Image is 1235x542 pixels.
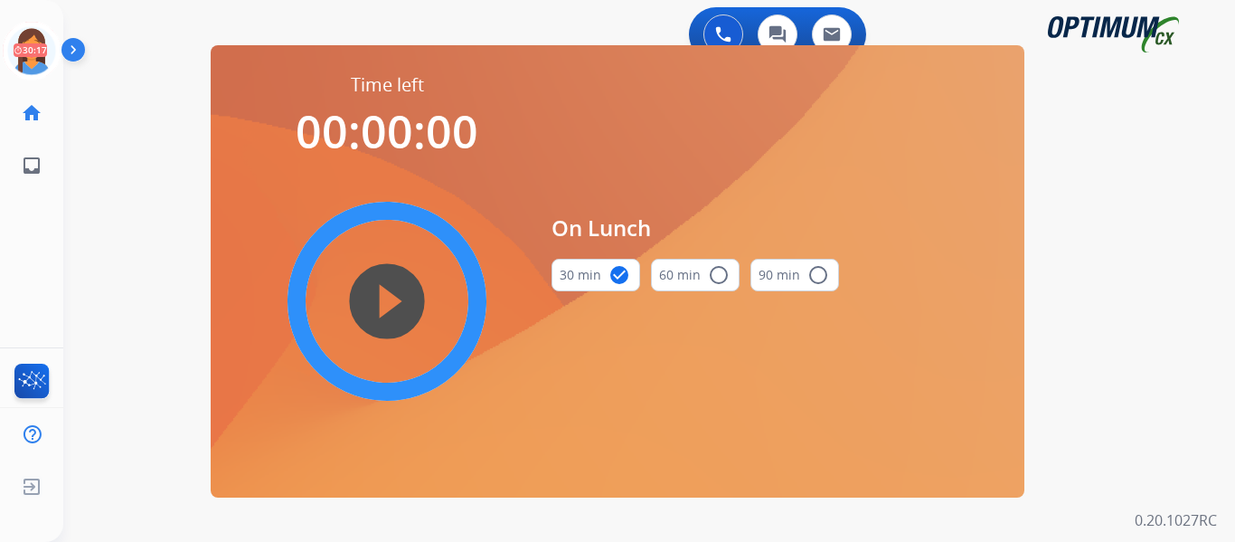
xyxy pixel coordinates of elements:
mat-icon: home [21,102,42,124]
span: 00:00:00 [296,100,478,162]
button: 30 min [552,259,640,291]
mat-icon: radio_button_unchecked [708,264,730,286]
button: 60 min [651,259,740,291]
mat-icon: play_circle_filled [376,290,398,312]
mat-icon: inbox [21,155,42,176]
button: 90 min [750,259,839,291]
p: 0.20.1027RC [1135,509,1217,531]
mat-icon: check_circle [608,264,630,286]
span: Time left [351,72,424,98]
mat-icon: radio_button_unchecked [807,264,829,286]
span: On Lunch [552,212,839,244]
